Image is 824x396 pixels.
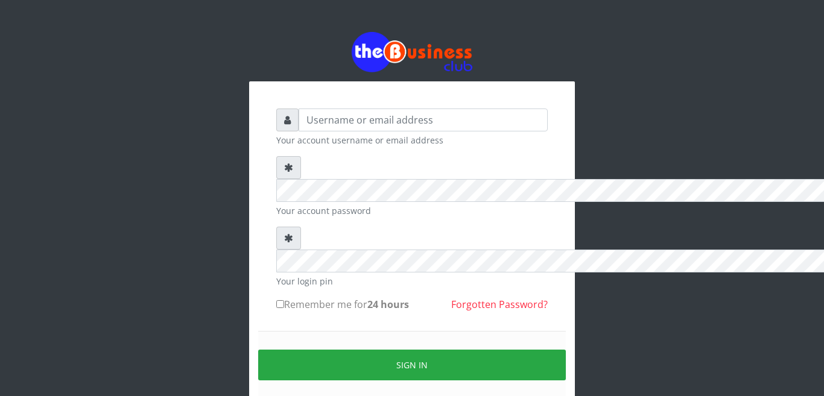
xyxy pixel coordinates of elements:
[276,134,548,146] small: Your account username or email address
[276,300,284,308] input: Remember me for24 hours
[299,108,548,131] input: Username or email address
[276,275,548,288] small: Your login pin
[276,204,548,217] small: Your account password
[258,350,566,380] button: Sign in
[276,297,409,312] label: Remember me for
[367,298,409,311] b: 24 hours
[451,298,548,311] a: Forgotten Password?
